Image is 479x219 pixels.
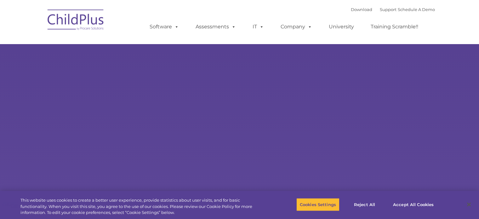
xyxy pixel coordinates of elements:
[274,20,318,33] a: Company
[189,20,242,33] a: Assessments
[390,198,437,211] button: Accept All Cookies
[296,198,339,211] button: Cookies Settings
[351,7,435,12] font: |
[345,198,384,211] button: Reject All
[246,20,270,33] a: IT
[20,197,264,216] div: This website uses cookies to create a better user experience, provide statistics about user visit...
[44,5,107,37] img: ChildPlus by Procare Solutions
[364,20,425,33] a: Training Scramble!!
[380,7,396,12] a: Support
[462,198,476,211] button: Close
[398,7,435,12] a: Schedule A Demo
[351,7,372,12] a: Download
[143,20,185,33] a: Software
[322,20,360,33] a: University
